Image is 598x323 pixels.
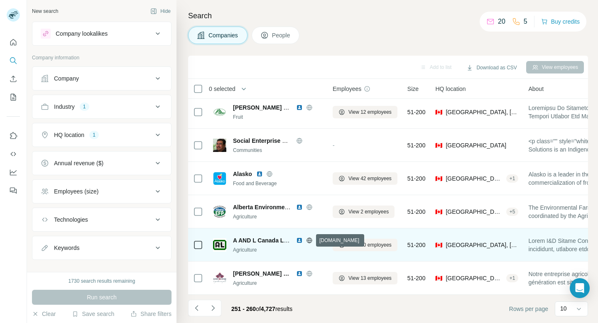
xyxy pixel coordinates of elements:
[407,85,419,93] span: Size
[32,310,56,318] button: Clear
[446,108,518,116] span: [GEOGRAPHIC_DATA], [GEOGRAPHIC_DATA]
[233,204,325,210] span: Alberta Environmental Farm Plan
[446,241,518,249] span: [GEOGRAPHIC_DATA], [GEOGRAPHIC_DATA]
[435,141,442,149] span: 🇨🇦
[524,17,527,27] p: 5
[541,16,580,27] button: Buy credits
[407,274,426,282] span: 51-200
[435,108,442,116] span: 🇨🇦
[188,10,588,22] h4: Search
[256,171,263,177] img: LinkedIn logo
[69,277,135,285] div: 1730 search results remaining
[435,241,442,249] span: 🇨🇦
[435,85,466,93] span: HQ location
[32,238,171,258] button: Keywords
[446,141,506,149] span: [GEOGRAPHIC_DATA]
[54,187,98,196] div: Employees (size)
[333,172,397,185] button: View 42 employees
[56,29,108,38] div: Company lookalikes
[233,237,316,244] span: A AND L Canada Laboratories
[446,208,502,216] span: [GEOGRAPHIC_DATA], [GEOGRAPHIC_DATA]
[72,310,114,318] button: Save search
[7,35,20,50] button: Quick start
[54,215,88,224] div: Technologies
[407,108,426,116] span: 51-200
[213,238,226,252] img: Logo of A AND L Canada Laboratories
[213,272,226,285] img: Logo of Alfred Couture Ltee
[560,304,567,313] p: 10
[7,183,20,198] button: Feedback
[7,128,20,143] button: Use Surfe on LinkedIn
[233,104,373,111] span: [PERSON_NAME] Wholesale Fruit AND Vegetables
[32,153,171,173] button: Annual revenue ($)
[89,131,99,139] div: 1
[7,53,20,68] button: Search
[233,213,323,220] div: Agriculture
[32,24,171,44] button: Company lookalikes
[333,85,361,93] span: Employees
[333,272,397,284] button: View 13 employees
[32,7,58,15] div: New search
[506,274,519,282] div: + 1
[498,17,505,27] p: 20
[506,208,519,215] div: + 5
[32,210,171,230] button: Technologies
[407,208,426,216] span: 51-200
[570,278,590,298] div: Open Intercom Messenger
[7,71,20,86] button: Enrich CSV
[333,142,335,149] span: -
[407,141,426,149] span: 51-200
[54,244,79,252] div: Keywords
[233,170,252,178] span: Alasko
[333,106,397,118] button: View 12 employees
[32,125,171,145] button: HQ location1
[7,165,20,180] button: Dashboard
[333,239,397,251] button: View 60 employees
[213,172,226,185] img: Logo of Alasko
[348,274,392,282] span: View 13 employees
[233,137,301,144] span: Social Enterprise Center
[32,181,171,201] button: Employees (size)
[213,105,226,119] img: Logo of A.J. Lanzarotta Wholesale Fruit AND Vegetables
[348,241,392,249] span: View 60 employees
[231,306,256,312] span: 251 - 260
[506,175,519,182] div: + 1
[233,279,323,287] div: Agriculture
[446,174,502,183] span: [GEOGRAPHIC_DATA], [GEOGRAPHIC_DATA]
[233,246,323,254] div: Agriculture
[205,300,221,316] button: Navigate to next page
[32,69,171,88] button: Company
[54,103,75,111] div: Industry
[7,147,20,161] button: Use Surfe API
[272,31,291,39] span: People
[213,205,226,218] img: Logo of Alberta Environmental Farm Plan
[233,147,323,154] div: Communities
[54,159,103,167] div: Annual revenue ($)
[208,31,239,39] span: Companies
[213,139,226,152] img: Logo of Social Enterprise Center
[296,237,303,244] img: LinkedIn logo
[407,241,426,249] span: 51-200
[435,174,442,183] span: 🇨🇦
[256,306,261,312] span: of
[296,270,303,277] img: LinkedIn logo
[130,310,172,318] button: Share filters
[233,269,292,278] span: [PERSON_NAME] Ltee
[435,274,442,282] span: 🇨🇦
[461,61,522,74] button: Download as CSV
[509,305,548,313] span: Rows per page
[188,300,205,316] button: Navigate to previous page
[348,208,389,215] span: View 2 employees
[54,131,84,139] div: HQ location
[32,97,171,117] button: Industry1
[32,54,172,61] p: Company information
[348,108,392,116] span: View 12 employees
[80,103,89,110] div: 1
[7,90,20,105] button: My lists
[435,208,442,216] span: 🇨🇦
[54,74,79,83] div: Company
[261,306,275,312] span: 4,727
[233,113,323,121] div: Fruit
[233,180,323,187] div: Food and Beverage
[296,204,303,210] img: LinkedIn logo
